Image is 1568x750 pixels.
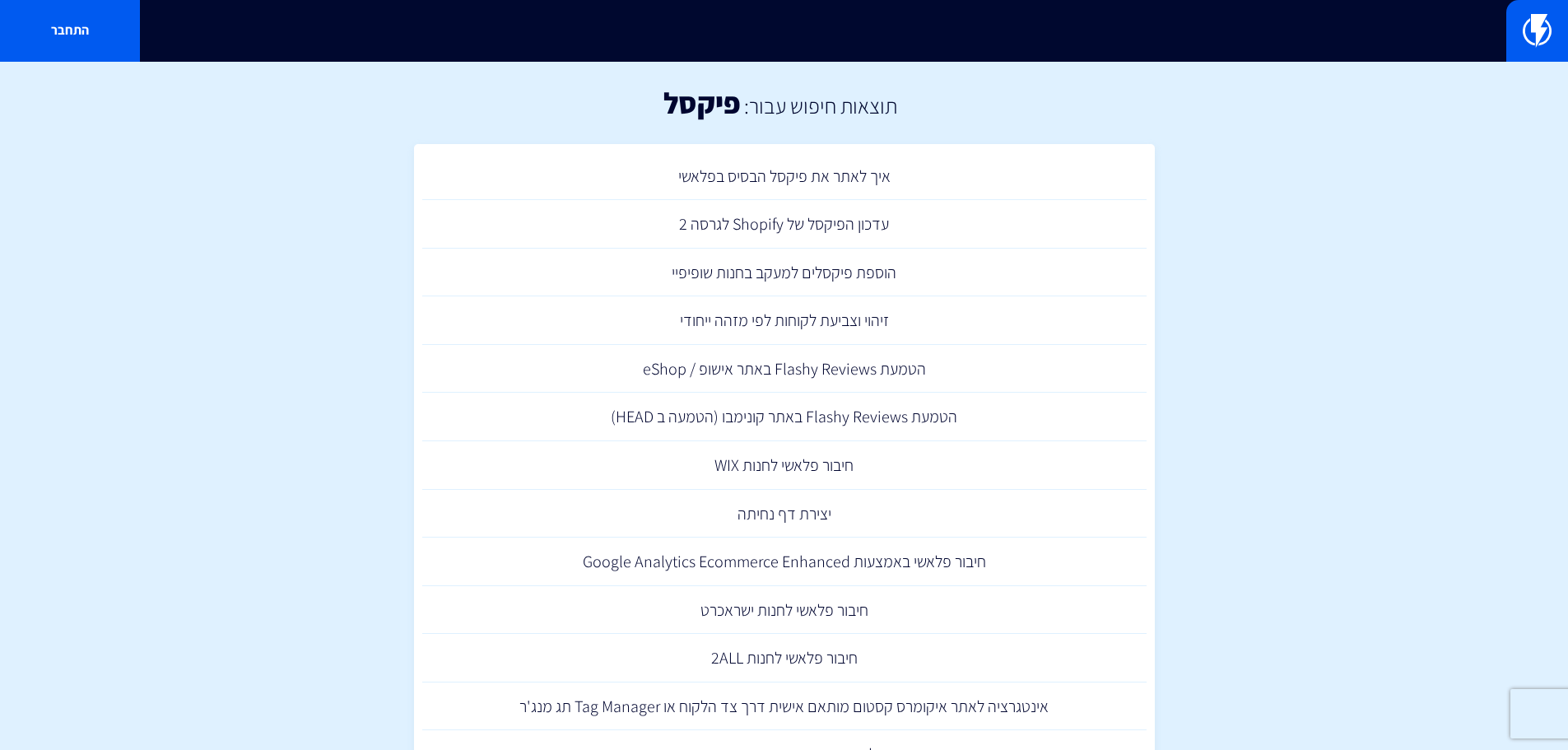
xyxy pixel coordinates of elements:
[422,249,1147,297] a: הוספת פיקסלים למעקב בחנות שופיפיי
[422,634,1147,682] a: חיבור פלאשי לחנות 2ALL
[422,682,1147,731] a: אינטגרציה לאתר איקומרס קסטום מותאם אישית דרך צד הלקוח או Tag Manager תג מנג'ר
[422,490,1147,538] a: יצירת דף נחיתה
[422,441,1147,490] a: חיבור פלאשי לחנות WIX
[422,393,1147,441] a: הטמעת Flashy Reviews באתר קונימבו (הטמעה ב HEAD)
[422,200,1147,249] a: עדכון הפיקסל של Shopify לגרסה 2
[422,538,1147,586] a: חיבור פלאשי באמצעות Google Analytics Ecommerce Enhanced
[422,586,1147,635] a: חיבור פלאשי לחנות ישראכרט
[422,345,1147,394] a: הטמעת Flashy Reviews באתר אישופ / eShop
[740,94,897,118] h2: תוצאות חיפוש עבור:
[663,86,740,119] h1: פיקסל
[422,296,1147,345] a: זיהוי וצביעת לקוחות לפי מזהה ייחודי
[422,152,1147,201] a: איך לאתר את פיקסל הבסיס בפלאשי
